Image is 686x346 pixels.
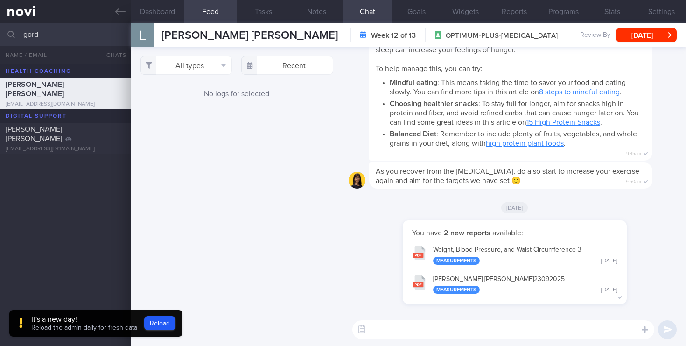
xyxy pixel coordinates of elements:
div: [EMAIL_ADDRESS][DOMAIN_NAME] [6,101,126,108]
strong: Week 12 of 13 [371,31,416,40]
a: high protein plant foods [486,140,564,147]
div: [DATE] [601,258,617,265]
p: You have available: [412,228,617,238]
a: 8 steps to mindful eating [539,88,620,96]
span: As you recover from the [MEDICAL_DATA], do also start to increase your exercise again and aim for... [376,168,639,184]
strong: Choosing healthier snacks [390,100,478,107]
strong: Balanced Diet [390,130,436,138]
div: It's a new day! [31,315,137,324]
div: Measurements [433,286,480,294]
li: : Remember to include plenty of fruits, vegetables, and whole grains in your diet, along with . [390,127,646,148]
button: All types [140,56,232,75]
strong: Mindful eating [390,79,437,86]
button: Chats [94,46,131,64]
button: Weight, Blood Pressure, and Waist Circumference 3 Measurements [DATE] [407,240,622,269]
span: [PERSON_NAME] [PERSON_NAME] [6,81,64,98]
span: [DATE] [501,202,528,213]
span: OPTIMUM-PLUS-[MEDICAL_DATA] [446,31,558,41]
span: 9:50am [626,176,641,185]
strong: 2 new reports [442,229,492,237]
button: [DATE] [616,28,677,42]
span: [PERSON_NAME] [PERSON_NAME] [161,30,338,41]
div: [EMAIL_ADDRESS][DOMAIN_NAME] [6,146,126,153]
span: To help manage this, you can try: [376,65,483,72]
div: [PERSON_NAME] [PERSON_NAME] 23092025 [433,275,617,294]
span: Review By [580,31,610,40]
div: Weight, Blood Pressure, and Waist Circumference 3 [433,246,617,265]
a: 15 High Protein Snacks [526,119,600,126]
button: [PERSON_NAME] [PERSON_NAME]23092025 Measurements [DATE] [407,269,622,299]
span: 9:45am [626,148,641,157]
li: : To stay full for longer, aim for snacks high in protein and fiber, and avoid refined carbs that... [390,97,646,127]
div: [DATE] [601,287,617,294]
span: Reload the admin daily for fresh data [31,325,137,331]
span: [PERSON_NAME] [PERSON_NAME] [6,126,62,142]
div: Measurements [433,257,480,265]
button: Reload [144,316,175,330]
div: No logs for selected [140,89,333,99]
li: : This means taking the time to savor your food and eating slowly. You can find more tips in this... [390,76,646,97]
